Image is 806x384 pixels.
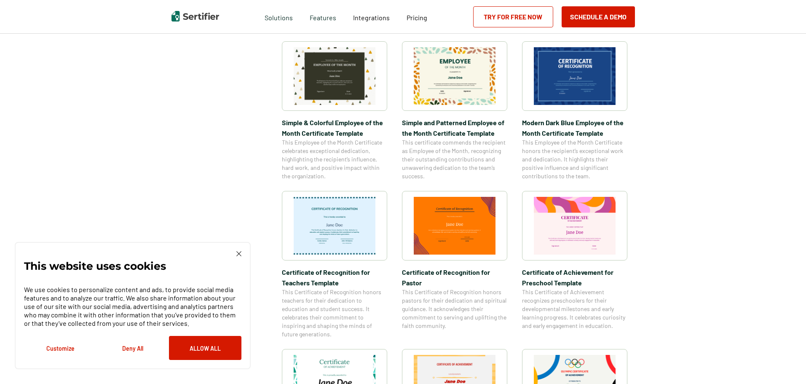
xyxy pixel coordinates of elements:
[24,285,241,328] p: We use cookies to personalize content and ads, to provide social media features and to analyze ou...
[522,288,627,330] span: This Certificate of Achievement recognizes preschoolers for their developmental milestones and ea...
[282,117,387,138] span: Simple & Colorful Employee of the Month Certificate Template
[171,11,219,21] img: Sertifier | Digital Credentialing Platform
[414,47,495,105] img: Simple and Patterned Employee of the Month Certificate Template
[402,138,507,180] span: This certificate commends the recipient as Employee of the Month, recognizing their outstanding c...
[522,117,627,138] span: Modern Dark Blue Employee of the Month Certificate Template
[310,11,336,22] span: Features
[353,11,390,22] a: Integrations
[282,138,387,180] span: This Employee of the Month Certificate celebrates exceptional dedication, highlighting the recipi...
[282,267,387,288] span: Certificate of Recognition for Teachers Template
[402,267,507,288] span: Certificate of Recognition for Pastor
[402,288,507,330] span: This Certificate of Recognition honors pastors for their dedication and spiritual guidance. It ac...
[764,344,806,384] iframe: Chat Widget
[407,13,427,21] span: Pricing
[265,11,293,22] span: Solutions
[294,197,375,255] img: Certificate of Recognition for Teachers Template
[402,41,507,180] a: Simple and Patterned Employee of the Month Certificate TemplateSimple and Patterned Employee of t...
[414,197,495,255] img: Certificate of Recognition for Pastor
[282,191,387,338] a: Certificate of Recognition for Teachers TemplateCertificate of Recognition for Teachers TemplateT...
[294,47,375,105] img: Simple & Colorful Employee of the Month Certificate Template
[24,262,166,270] p: This website uses cookies
[282,288,387,338] span: This Certificate of Recognition honors teachers for their dedication to education and student suc...
[402,117,507,138] span: Simple and Patterned Employee of the Month Certificate Template
[522,138,627,180] span: This Employee of the Month Certificate honors the recipient’s exceptional work and dedication. It...
[534,47,616,105] img: Modern Dark Blue Employee of the Month Certificate Template
[96,336,169,360] button: Deny All
[407,11,427,22] a: Pricing
[24,336,96,360] button: Customize
[473,6,553,27] a: Try for Free Now
[402,191,507,338] a: Certificate of Recognition for PastorCertificate of Recognition for PastorThis Certificate of Rec...
[562,6,635,27] button: Schedule a Demo
[169,336,241,360] button: Allow All
[282,41,387,180] a: Simple & Colorful Employee of the Month Certificate TemplateSimple & Colorful Employee of the Mon...
[236,251,241,256] img: Cookie Popup Close
[522,267,627,288] span: Certificate of Achievement for Preschool Template
[353,13,390,21] span: Integrations
[522,191,627,338] a: Certificate of Achievement for Preschool TemplateCertificate of Achievement for Preschool Templat...
[522,41,627,180] a: Modern Dark Blue Employee of the Month Certificate TemplateModern Dark Blue Employee of the Month...
[534,197,616,255] img: Certificate of Achievement for Preschool Template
